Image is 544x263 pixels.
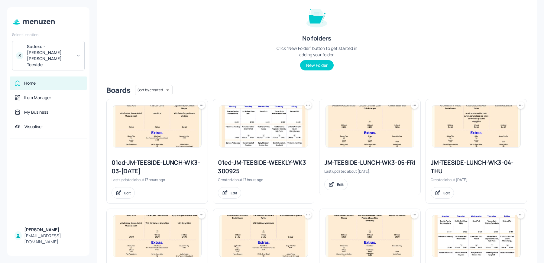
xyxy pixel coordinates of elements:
[271,45,362,58] div: Click “New Folder” button to get started in adding your folder.
[113,106,201,147] img: 2025-09-30-1759248341398ocs4wstefjh.jpeg
[124,190,131,196] div: Edit
[24,109,48,115] div: My Business
[431,177,522,182] div: Created about [DATE].
[231,190,237,196] div: Edit
[112,158,203,175] div: 01ed-JM-TEESIDE-LUNCH-WK3-03-[DATE]
[326,106,414,147] img: 2025-08-04-175431417894282et7om5x6k.jpeg
[113,215,201,257] img: 2025-09-17-1758110635104nqj0u1iv0uh.jpeg
[24,80,36,86] div: Home
[24,124,43,130] div: Visualiser
[219,215,308,257] img: 2025-09-17-17581103926785pzw276dj5x.jpeg
[16,52,23,59] div: S
[218,177,309,182] div: Created about 17 hours ago.
[106,85,130,95] div: Boards
[219,106,308,147] img: 2025-09-17-175811137722880pd517q4i8.jpeg
[218,158,309,175] div: 01ed-JM-TEESIDE-WEEKLY-WK3 300925
[27,44,73,68] div: Sodexo - [PERSON_NAME] [PERSON_NAME] Teeside
[302,34,331,43] div: No folders
[324,158,416,167] div: JM-TEESIDE-LUNCH-WK3-05-FRI
[431,158,522,175] div: JM-TEESIDE-LUNCH-WK3-04-THU
[135,84,173,96] div: Sort by created
[24,233,82,245] div: [EMAIL_ADDRESS][DOMAIN_NAME]
[432,106,520,147] img: 2025-08-04-1754313596042xqxxailjww.jpeg
[443,190,450,196] div: Edit
[300,60,334,70] button: New Folder
[337,182,344,187] div: Edit
[326,215,414,257] img: 2025-08-05-17543952803361l55712zj2y.jpeg
[24,95,51,101] div: Item Manager
[12,32,85,37] div: Select Location
[324,169,416,174] div: Last updated about [DATE].
[302,2,332,32] img: folder-empty
[112,177,203,182] div: Last updated about 17 hours ago.
[432,215,520,257] img: 2025-09-17-175811137722880pd517q4i8.jpeg
[24,227,82,233] div: [PERSON_NAME]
